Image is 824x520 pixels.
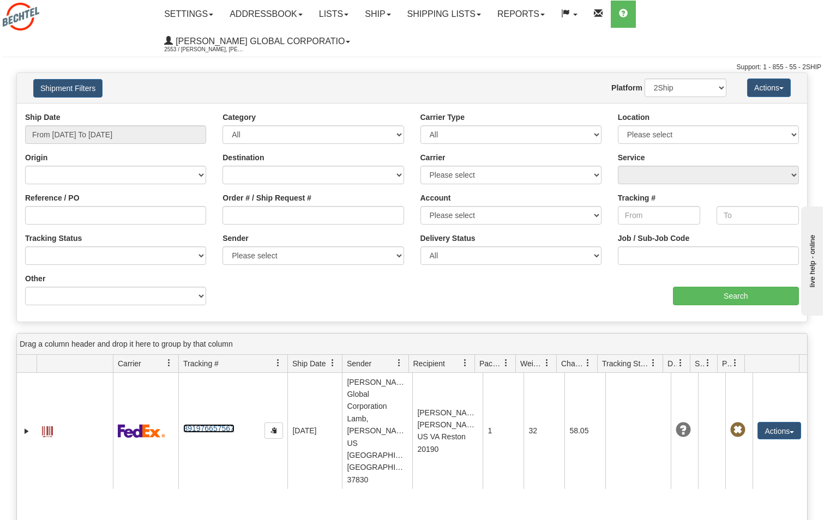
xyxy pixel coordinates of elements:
[292,358,326,369] span: Ship Date
[483,373,524,489] td: 1
[420,152,446,163] label: Carrier
[25,273,45,284] label: Other
[667,358,677,369] span: Delivery Status
[611,82,642,93] label: Platform
[156,1,221,28] a: Settings
[222,192,311,203] label: Order # / Ship Request #
[412,373,483,489] td: [PERSON_NAME] [PERSON_NAME] US VA Reston 20190
[222,152,264,163] label: Destination
[799,204,823,316] iframe: chat widget
[156,28,358,55] a: [PERSON_NAME] Global Corporatio 2553 / [PERSON_NAME], [PERSON_NAME]
[342,373,412,489] td: [PERSON_NAME] Global Corporation Lamb, [PERSON_NAME] US [GEOGRAPHIC_DATA] [GEOGRAPHIC_DATA] 37830
[173,37,345,46] span: [PERSON_NAME] Global Corporatio
[456,354,474,372] a: Recipient filter column settings
[618,206,700,225] input: From
[538,354,556,372] a: Weight filter column settings
[644,354,663,372] a: Tracking Status filter column settings
[390,354,408,372] a: Sender filter column settings
[269,354,287,372] a: Tracking # filter column settings
[524,373,564,489] td: 32
[264,422,283,439] button: Copy to clipboard
[221,1,311,28] a: Addressbook
[489,1,553,28] a: Reports
[3,3,39,31] img: logo2553.jpg
[420,233,476,244] label: Delivery Status
[222,233,248,244] label: Sender
[673,287,799,305] input: Search
[699,354,717,372] a: Shipment Issues filter column settings
[183,424,234,433] a: 391976657567
[722,358,731,369] span: Pickup Status
[8,9,101,17] div: live help - online
[561,358,584,369] span: Charge
[520,358,543,369] span: Weight
[183,358,219,369] span: Tracking #
[420,192,451,203] label: Account
[695,358,704,369] span: Shipment Issues
[287,373,342,489] td: [DATE]
[671,354,690,372] a: Delivery Status filter column settings
[413,358,445,369] span: Recipient
[323,354,342,372] a: Ship Date filter column settings
[676,422,691,438] span: Unknown
[564,373,605,489] td: 58.05
[42,421,53,439] a: Label
[357,1,399,28] a: Ship
[730,422,745,438] span: Pickup Not Assigned
[21,426,32,437] a: Expand
[3,63,821,72] div: Support: 1 - 855 - 55 - 2SHIP
[747,78,791,97] button: Actions
[497,354,515,372] a: Packages filter column settings
[25,112,61,123] label: Ship Date
[757,422,801,439] button: Actions
[618,152,645,163] label: Service
[25,192,80,203] label: Reference / PO
[17,334,807,355] div: grid grouping header
[618,192,655,203] label: Tracking #
[25,233,82,244] label: Tracking Status
[420,112,465,123] label: Carrier Type
[579,354,597,372] a: Charge filter column settings
[399,1,489,28] a: Shipping lists
[164,44,246,55] span: 2553 / [PERSON_NAME], [PERSON_NAME]
[347,358,371,369] span: Sender
[160,354,178,372] a: Carrier filter column settings
[33,79,103,98] button: Shipment Filters
[618,112,649,123] label: Location
[717,206,799,225] input: To
[602,358,649,369] span: Tracking Status
[479,358,502,369] span: Packages
[726,354,744,372] a: Pickup Status filter column settings
[618,233,689,244] label: Job / Sub-Job Code
[311,1,357,28] a: Lists
[118,424,165,438] img: 2 - FedEx Express®
[25,152,47,163] label: Origin
[222,112,256,123] label: Category
[118,358,141,369] span: Carrier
